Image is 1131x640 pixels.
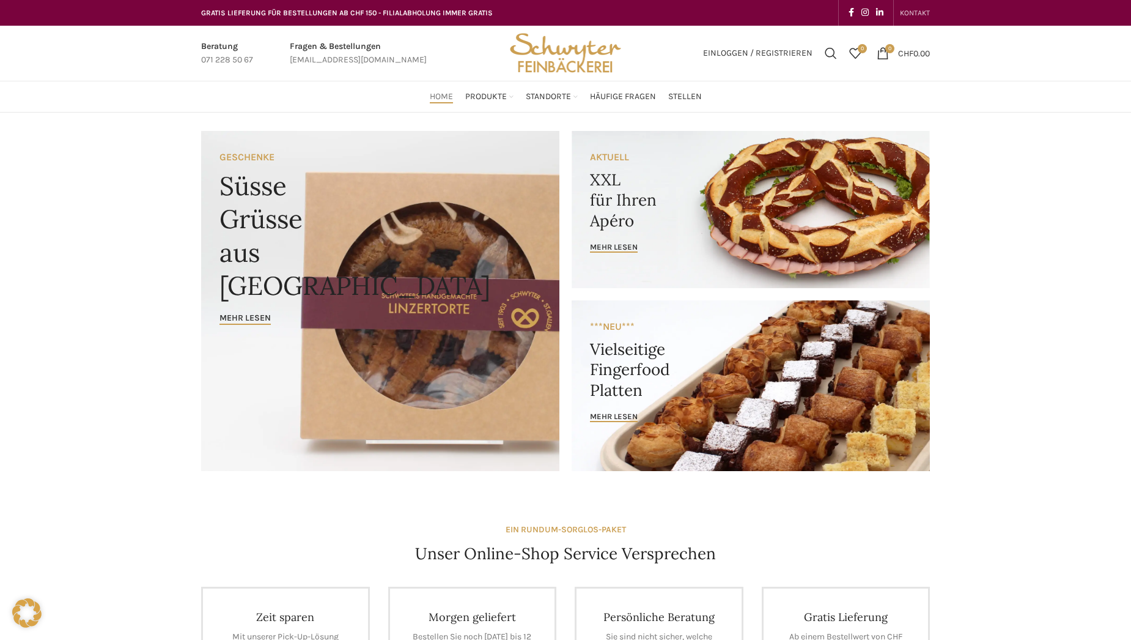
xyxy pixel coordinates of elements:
[819,41,843,65] a: Suchen
[430,91,453,103] span: Home
[465,91,507,103] span: Produkte
[858,44,867,53] span: 0
[894,1,936,25] div: Secondary navigation
[668,91,702,103] span: Stellen
[408,610,537,624] h4: Morgen geliefert
[885,44,894,53] span: 0
[201,131,559,471] a: Banner link
[290,40,427,67] a: Infobox link
[898,48,913,58] span: CHF
[201,40,253,67] a: Infobox link
[526,84,578,109] a: Standorte
[900,9,930,17] span: KONTAKT
[415,543,716,565] h4: Unser Online-Shop Service Versprechen
[858,4,872,21] a: Instagram social link
[572,300,930,471] a: Banner link
[506,26,625,81] img: Bäckerei Schwyter
[843,41,868,65] a: 0
[572,131,930,288] a: Banner link
[782,610,910,624] h4: Gratis Lieferung
[845,4,858,21] a: Facebook social link
[900,1,930,25] a: KONTAKT
[595,610,723,624] h4: Persönliche Beratung
[221,610,350,624] h4: Zeit sparen
[871,41,936,65] a: 0 CHF0.00
[872,4,887,21] a: Linkedin social link
[506,47,625,58] a: Site logo
[703,49,812,58] span: Einloggen / Registrieren
[590,84,656,109] a: Häufige Fragen
[590,91,656,103] span: Häufige Fragen
[697,41,819,65] a: Einloggen / Registrieren
[668,84,702,109] a: Stellen
[843,41,868,65] div: Meine Wunschliste
[506,524,626,535] strong: EIN RUNDUM-SORGLOS-PAKET
[430,84,453,109] a: Home
[898,48,930,58] bdi: 0.00
[526,91,571,103] span: Standorte
[201,9,493,17] span: GRATIS LIEFERUNG FÜR BESTELLUNGEN AB CHF 150 - FILIALABHOLUNG IMMER GRATIS
[195,84,936,109] div: Main navigation
[465,84,514,109] a: Produkte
